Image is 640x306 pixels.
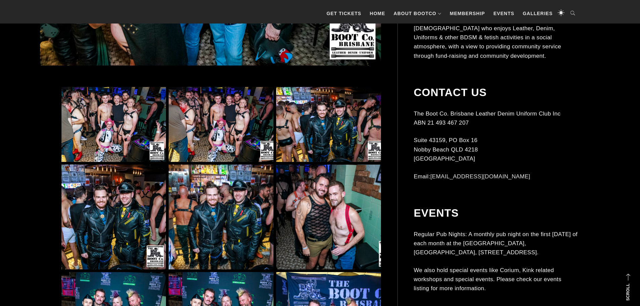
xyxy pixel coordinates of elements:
[367,3,389,24] a: Home
[414,172,579,181] p: Email:
[323,3,365,24] a: GET TICKETS
[414,207,579,219] h2: Events
[414,229,579,257] p: Regular Pub Nights: A monthly pub night on the first [DATE] of each month at the [GEOGRAPHIC_DATA...
[626,283,630,301] strong: Scroll
[446,3,488,24] a: Membership
[414,86,579,99] h2: Contact Us
[390,3,445,24] a: About BootCo
[414,136,579,163] p: Suite 43159, PO Box 16 Nobby Beach QLD 4218 [GEOGRAPHIC_DATA]
[414,109,579,127] p: The Boot Co. Brisbane Leather Denim Uniform Club Inc ABN 21 493 467 207
[414,14,579,60] p: The Boot Co. provides a forum for anyone identifying as [DEMOGRAPHIC_DATA] who enjoys Leather, De...
[490,3,518,24] a: Events
[519,3,556,24] a: Galleries
[430,173,530,179] a: [EMAIL_ADDRESS][DOMAIN_NAME]
[414,265,579,293] p: We also hold special events like Corium, Kink related workshops and special events. Please check ...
